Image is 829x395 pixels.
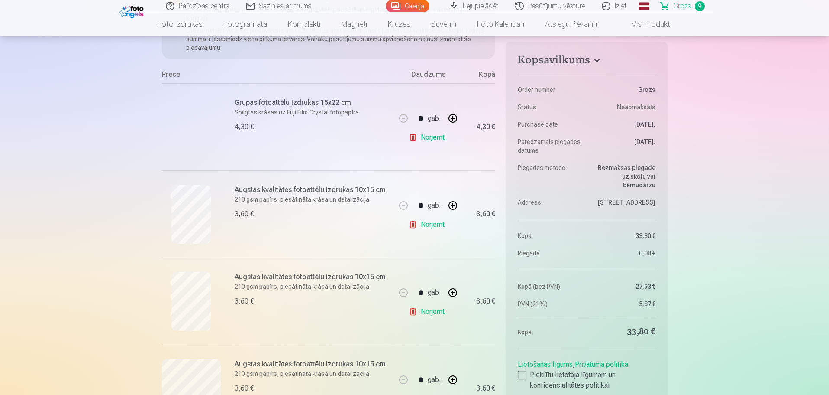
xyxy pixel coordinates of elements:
dt: Piegāde [518,249,582,258]
span: 9 [695,1,705,11]
div: gab. [428,282,441,303]
h6: Augstas kvalitātes fotoattēlu izdrukas 10x15 cm [235,359,391,369]
dd: Bezmaksas piegāde uz skolu vai bērnudārzu [591,163,655,189]
dd: 33,80 € [591,326,655,338]
a: Noņemt [409,129,448,146]
div: 4,30 € [235,122,254,132]
h6: Grupas fotoattēlu izdrukas 15x22 cm [235,98,391,108]
p: Lūdzu, ņemiet vērā: šis piedāvājums attiecas tikai uz atsevišķiem pasūtījumiem. Lai kvalificētos ... [186,26,489,52]
dt: Status [518,103,582,111]
img: /fa1 [119,3,146,18]
a: Noņemt [409,216,448,233]
a: Suvenīri [421,12,467,36]
a: Lietošanas līgums [518,360,573,369]
dt: Purchase date [518,120,582,129]
h6: Augstas kvalitātes fotoattēlu izdrukas 10x15 cm [235,272,391,282]
p: Spilgtas krāsas uz Fuji Film Crystal fotopapīra [235,108,391,117]
dd: 0,00 € [591,249,655,258]
dt: Kopā [518,326,582,338]
a: Komplekti [277,12,331,36]
div: 4,30 € [476,124,495,130]
div: gab. [428,369,441,390]
dd: [DATE]. [591,120,655,129]
span: Neapmaksāts [617,103,655,111]
div: Daudzums [396,69,461,83]
button: Kopsavilkums [518,54,655,69]
div: gab. [428,108,441,129]
span: Grozs [674,1,691,11]
label: Piekrītu lietotāja līgumam un konfidencialitātes politikai [518,370,655,391]
a: Foto izdrukas [147,12,213,36]
div: Kopā [461,69,495,83]
a: Noņemt [409,303,448,320]
p: 210 gsm papīrs, piesātināta krāsa un detalizācija [235,369,391,378]
dt: Kopā (bez PVN) [518,282,582,291]
a: Krūzes [377,12,421,36]
div: 3,60 € [235,383,254,394]
a: Fotogrāmata [213,12,277,36]
div: 3,60 € [235,209,254,219]
div: 3,60 € [235,296,254,307]
dt: Order number [518,85,582,94]
div: 3,60 € [476,299,495,304]
dt: Kopā [518,232,582,240]
p: 210 gsm papīrs, piesātināta krāsa un detalizācija [235,282,391,291]
dt: Piegādes metode [518,163,582,189]
dd: 27,93 € [591,282,655,291]
dd: [DATE]. [591,137,655,155]
div: Prece [162,69,396,83]
dd: 33,80 € [591,232,655,240]
a: Visi produkti [607,12,682,36]
div: 3,60 € [476,386,495,391]
dd: Grozs [591,85,655,94]
div: , [518,356,655,391]
div: gab. [428,195,441,216]
dd: [STREET_ADDRESS] [591,198,655,207]
div: 3,60 € [476,212,495,217]
a: Foto kalendāri [467,12,535,36]
h6: Augstas kvalitātes fotoattēlu izdrukas 10x15 cm [235,185,391,195]
a: Atslēgu piekariņi [535,12,607,36]
dd: 5,87 € [591,300,655,308]
dt: PVN (21%) [518,300,582,308]
p: 210 gsm papīrs, piesātināta krāsa un detalizācija [235,195,391,204]
dt: Paredzamais piegādes datums [518,137,582,155]
a: Privātuma politika [575,360,628,369]
dt: Address [518,198,582,207]
a: Magnēti [331,12,377,36]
